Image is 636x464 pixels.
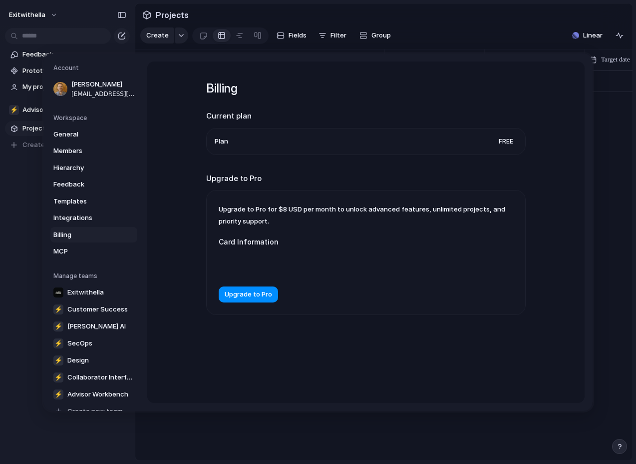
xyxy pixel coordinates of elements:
[53,229,117,239] span: Billing
[495,134,517,147] span: Free
[67,321,126,331] span: [PERSON_NAME] AI
[71,79,135,89] span: [PERSON_NAME]
[50,335,139,351] a: ⚡SecOps
[53,63,137,72] h5: Account
[50,352,139,368] a: ⚡Design
[219,205,505,225] span: Upgrade to Pro for $8 USD per month to unlock advanced features, unlimited projects, and priority...
[50,176,137,192] a: Feedback
[206,172,526,184] h2: Upgrade to Pro
[227,259,410,268] iframe: Secure card payment input frame
[206,110,526,122] h2: Current plan
[53,129,117,139] span: General
[53,355,63,365] div: ⚡
[50,284,139,300] a: Exitwithella
[50,76,137,101] a: [PERSON_NAME][EMAIL_ADDRESS][DOMAIN_NAME]
[50,243,137,259] a: MCP
[50,301,139,317] a: ⚡Customer Success
[206,79,526,97] h1: Billing
[53,246,117,256] span: MCP
[67,304,128,314] span: Customer Success
[215,136,228,146] span: Plan
[53,196,117,206] span: Templates
[67,372,136,382] span: Collaborator Interface
[50,318,139,334] a: ⚡[PERSON_NAME] AI
[53,304,63,314] div: ⚡
[53,372,63,382] div: ⚡
[53,162,117,172] span: Hierarchy
[219,236,418,247] label: Card Information
[50,193,137,209] a: Templates
[50,126,137,142] a: General
[67,287,104,297] span: Exitwithella
[53,113,137,122] h5: Workspace
[53,146,117,156] span: Members
[53,321,63,331] div: ⚡
[53,389,63,399] div: ⚡
[67,406,123,416] span: Create new team
[225,289,272,299] span: Upgrade to Pro
[50,403,139,419] a: Create new team
[50,226,137,242] a: Billing
[67,389,128,399] span: Advisor Workbench
[71,89,135,98] span: [EMAIL_ADDRESS][DOMAIN_NAME]
[53,338,63,348] div: ⚡
[67,338,92,348] span: SecOps
[67,355,89,365] span: Design
[50,369,139,385] a: ⚡Collaborator Interface
[219,286,278,302] button: Upgrade to Pro
[50,159,137,175] a: Hierarchy
[50,386,139,402] a: ⚡Advisor Workbench
[53,179,117,189] span: Feedback
[50,210,137,226] a: Integrations
[53,271,137,280] h5: Manage teams
[50,143,137,159] a: Members
[53,213,117,223] span: Integrations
